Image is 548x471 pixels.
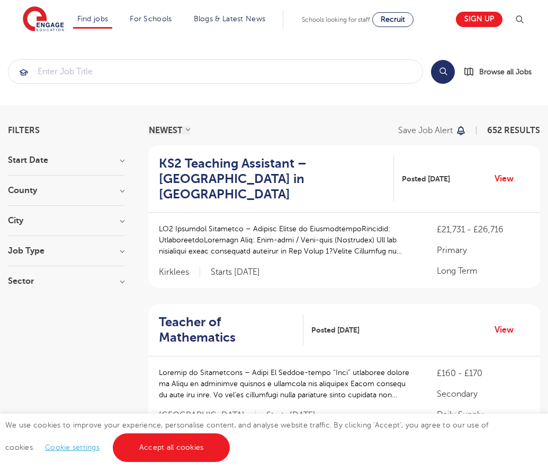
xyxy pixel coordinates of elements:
[130,15,172,23] a: For Schools
[463,66,540,78] a: Browse all Jobs
[159,367,416,400] p: Loremip do Sitametcons – Adipi El Seddoe-tempo “Inci” utlaboree dolore ma Aliqu en adminimve quis...
[437,408,529,421] p: Daily Supply
[437,223,529,236] p: £21,731 - £26,716
[159,267,200,278] span: Kirklees
[8,126,40,135] span: Filters
[302,16,370,23] span: Schools looking for staff
[8,60,423,83] input: Submit
[437,244,529,257] p: Primary
[456,12,502,27] a: Sign up
[479,66,532,78] span: Browse all Jobs
[487,126,540,135] span: 652 RESULTS
[159,156,385,202] h2: KS2 Teaching Assistant – [GEOGRAPHIC_DATA] in [GEOGRAPHIC_DATA]
[5,421,489,451] span: We use cookies to improve your experience, personalise content, and analyse website traffic. By c...
[211,267,260,278] p: Starts [DATE]
[8,216,124,225] h3: City
[495,172,522,186] a: View
[8,59,423,84] div: Submit
[159,410,256,421] span: [GEOGRAPHIC_DATA]
[266,410,316,421] p: Starts [DATE]
[159,315,295,345] h2: Teacher of Mathematics
[8,247,124,255] h3: Job Type
[77,15,109,23] a: Find jobs
[398,126,453,135] p: Save job alert
[23,6,64,33] img: Engage Education
[159,156,394,202] a: KS2 Teaching Assistant – [GEOGRAPHIC_DATA] in [GEOGRAPHIC_DATA]
[398,126,466,135] button: Save job alert
[159,223,416,257] p: LO2 Ipsumdol Sitametco – Adipisc Elitse do EiusmodtempoRincidid: UtlaboreetdoLoremagn Aliq: Enim-...
[113,433,230,462] a: Accept all cookies
[159,315,303,345] a: Teacher of Mathematics
[8,156,124,164] h3: Start Date
[194,15,266,23] a: Blogs & Latest News
[311,325,360,336] span: Posted [DATE]
[437,367,529,380] p: £160 - £170
[437,265,529,277] p: Long Term
[45,443,100,451] a: Cookie settings
[402,173,450,185] span: Posted [DATE]
[8,186,124,195] h3: County
[8,277,124,285] h3: Sector
[495,323,522,337] a: View
[372,12,414,27] a: Recruit
[437,388,529,400] p: Secondary
[431,60,455,84] button: Search
[381,15,405,23] span: Recruit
